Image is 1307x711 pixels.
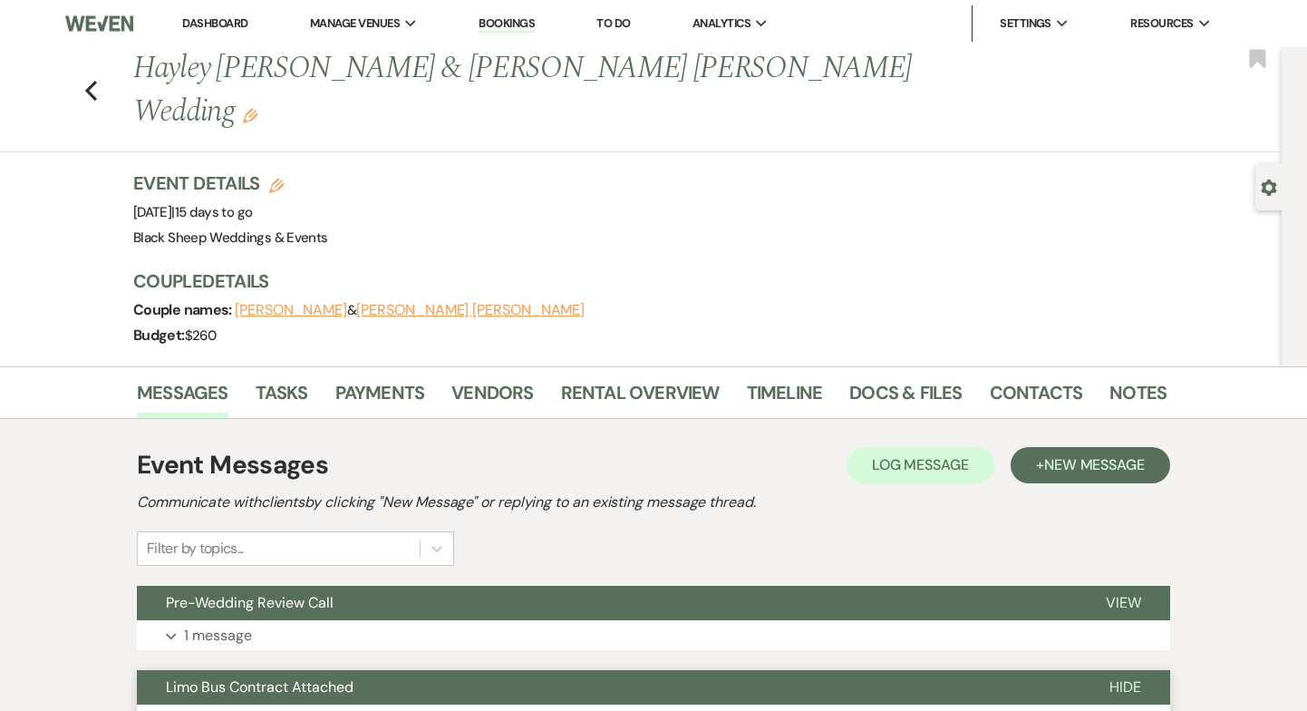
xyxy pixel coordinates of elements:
h1: Event Messages [137,446,328,484]
span: [DATE] [133,203,252,221]
button: Log Message [847,447,994,483]
a: Bookings [479,15,535,33]
h3: Event Details [133,170,327,196]
span: Budget: [133,326,185,345]
a: Tasks [256,378,308,418]
a: Messages [137,378,228,418]
span: Resources [1130,15,1193,33]
span: Black Sheep Weddings & Events [133,229,327,247]
button: Open lead details [1261,178,1277,195]
button: Limo Bus Contract Attached [137,670,1080,705]
a: Payments [335,378,425,418]
a: To Do [596,15,630,31]
a: Timeline [747,378,823,418]
span: Log Message [872,455,969,474]
a: Docs & Files [849,378,962,418]
img: Weven Logo [65,5,133,43]
button: Edit [243,107,257,123]
span: Limo Bus Contract Attached [166,677,353,696]
button: [PERSON_NAME] [PERSON_NAME] [356,303,585,317]
a: Notes [1109,378,1167,418]
span: Pre-Wedding Review Call [166,593,334,612]
a: Dashboard [182,15,247,31]
button: View [1077,586,1170,620]
a: Vendors [451,378,533,418]
span: View [1106,593,1141,612]
span: Settings [1000,15,1051,33]
a: Rental Overview [561,378,720,418]
h1: Hayley [PERSON_NAME] & [PERSON_NAME] [PERSON_NAME] Wedding [133,47,945,133]
span: | [171,203,252,221]
span: Analytics [692,15,750,33]
span: $260 [185,326,216,345]
button: [PERSON_NAME] [235,303,347,317]
span: Manage Venues [310,15,400,33]
span: New Message [1044,455,1145,474]
span: & [235,301,585,319]
button: Pre-Wedding Review Call [137,586,1077,620]
h3: Couple Details [133,268,1148,294]
div: Filter by topics... [147,538,244,560]
span: Couple names: [133,300,235,319]
span: Hide [1109,677,1141,696]
button: +New Message [1011,447,1170,483]
p: 1 message [184,624,252,648]
h2: Communicate with clients by clicking "New Message" or replying to an existing message thread. [137,492,1170,513]
span: 15 days to go [175,203,253,221]
button: Hide [1080,670,1170,705]
a: Contacts [990,378,1083,418]
button: 1 message [137,620,1170,651]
